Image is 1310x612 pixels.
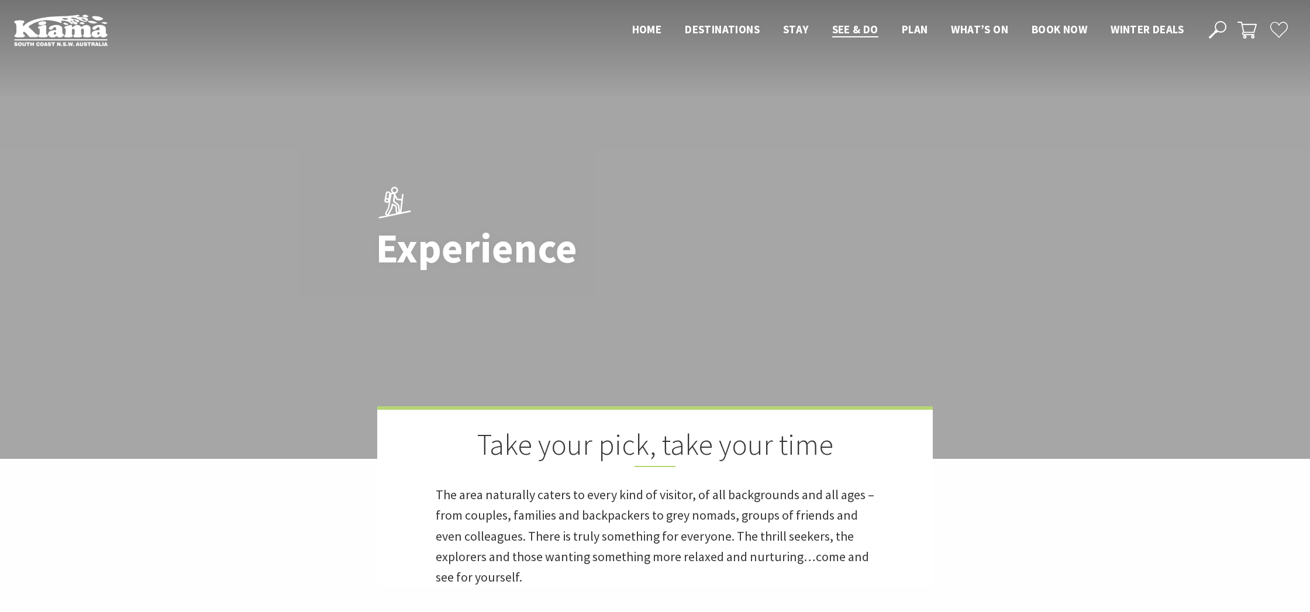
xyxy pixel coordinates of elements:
h2: Take your pick, take your time [436,427,874,467]
span: Winter Deals [1111,22,1184,36]
img: Kiama Logo [14,14,108,46]
span: Plan [902,22,928,36]
span: See & Do [832,22,878,36]
span: Book now [1032,22,1087,36]
p: The area naturally caters to every kind of visitor, of all backgrounds and all ages – from couple... [436,485,874,587]
span: Destinations [685,22,760,36]
h1: Experience [376,226,706,271]
span: Home [632,22,662,36]
nav: Main Menu [620,20,1195,40]
span: What’s On [951,22,1008,36]
span: Stay [783,22,809,36]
